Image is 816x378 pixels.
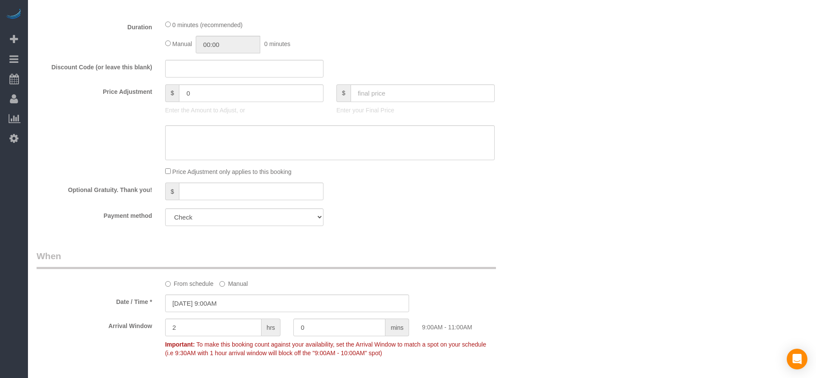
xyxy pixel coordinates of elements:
[30,319,159,330] label: Arrival Window
[262,319,280,336] span: hrs
[30,294,159,306] label: Date / Time *
[787,349,807,369] div: Open Intercom Messenger
[165,341,195,348] strong: Important:
[30,183,159,194] label: Optional Gratuity. Thank you!
[385,319,409,336] span: mins
[165,276,214,288] label: From schedule
[264,40,290,47] span: 0 minutes
[172,40,192,47] span: Manual
[165,341,487,356] span: To make this booking count against your availability, set the Arrival Window to match a spot on y...
[30,208,159,220] label: Payment method
[336,84,351,102] span: $
[165,183,179,200] span: $
[351,84,495,102] input: final price
[30,20,159,31] label: Duration
[165,294,409,312] input: MM/DD/YYYY HH:MM
[165,106,323,115] p: Enter the Amount to Adjust, or
[165,281,171,287] input: From schedule
[172,22,243,28] span: 0 minutes (recommended)
[219,276,248,288] label: Manual
[30,84,159,96] label: Price Adjustment
[165,84,179,102] span: $
[172,168,292,175] span: Price Adjustment only applies to this booking
[219,281,225,287] input: Manual
[37,250,496,269] legend: When
[336,106,495,115] p: Enter your Final Price
[416,319,544,332] div: 9:00AM - 11:00AM
[30,60,159,71] label: Discount Code (or leave this blank)
[5,9,22,21] img: Automaid Logo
